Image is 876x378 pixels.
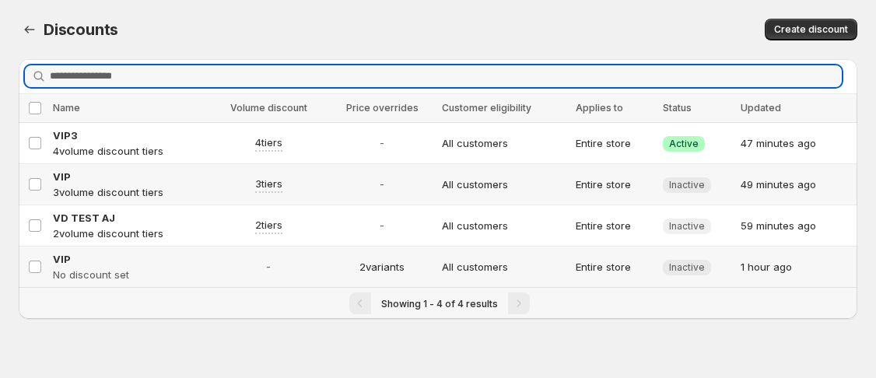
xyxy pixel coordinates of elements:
a: VIP3 [53,128,205,143]
td: Entire store [571,247,658,288]
td: All customers [437,247,571,288]
span: Customer eligibility [442,102,531,114]
span: 4 tiers [255,135,282,150]
button: Back to dashboard [19,19,40,40]
span: 3 tiers [255,176,282,191]
td: All customers [437,205,571,247]
td: Entire store [571,164,658,205]
span: - [331,135,433,151]
span: Volume discount [230,102,307,114]
span: Inactive [669,179,705,191]
td: Entire store [571,205,658,247]
span: Inactive [669,220,705,233]
a: VIP [53,169,205,184]
span: - [331,218,433,233]
span: Applies to [576,102,623,114]
p: No discount set [53,267,205,282]
span: - [215,259,322,275]
span: 2 variants [331,259,433,275]
span: VIP [53,170,71,183]
span: Status [663,102,692,114]
span: Discounts [44,20,118,39]
span: Updated [741,102,781,114]
span: Active [669,138,699,150]
nav: Pagination [19,287,857,319]
span: Name [53,102,80,114]
td: 59 minutes ago [736,205,857,247]
span: Showing 1 - 4 of 4 results [381,298,498,310]
p: 2 volume discount tiers [53,226,205,241]
td: All customers [437,123,571,164]
td: 1 hour ago [736,247,857,288]
p: 4 volume discount tiers [53,143,205,159]
a: VD TEST AJ [53,210,205,226]
span: VIP [53,253,71,265]
td: 49 minutes ago [736,164,857,205]
td: All customers [437,164,571,205]
span: VIP3 [53,129,78,142]
span: 2 tiers [255,217,282,233]
p: 3 volume discount tiers [53,184,205,200]
span: Price overrides [346,102,419,114]
a: VIP [53,251,205,267]
span: VD TEST AJ [53,212,115,224]
span: Create discount [774,23,848,36]
span: - [331,177,433,192]
span: Inactive [669,261,705,274]
td: Entire store [571,123,658,164]
button: Create discount [765,19,857,40]
td: 47 minutes ago [736,123,857,164]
